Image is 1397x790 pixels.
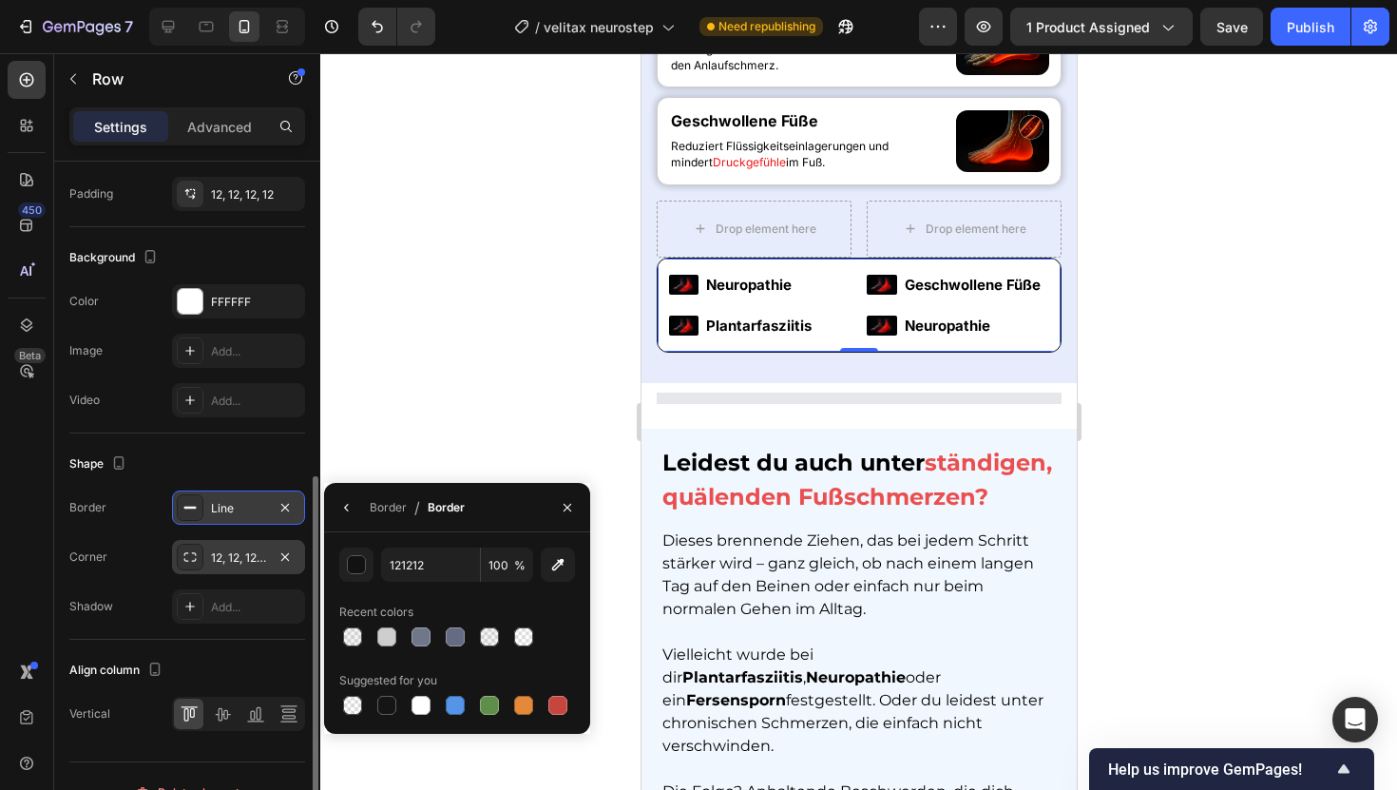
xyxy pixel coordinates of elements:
[65,219,179,244] p: Neuropathie
[514,557,526,574] span: %
[63,217,181,246] div: Rich Text Editor. Editing area: main
[339,672,437,689] div: Suggested for you
[428,499,465,516] div: Border
[21,476,414,568] p: Dieses brennende Ziehen, das bei jedem Schritt stärker wird – ganz gleich, ob nach einem langen T...
[164,615,264,633] strong: Neuropathie
[69,705,110,723] div: Vertical
[187,117,252,137] p: Advanced
[41,615,162,633] strong: Plantarfasziitis
[263,260,406,285] p: Neuropathie
[358,8,435,46] div: Undo/Redo
[28,222,57,241] img: image_demo.jpg
[65,260,179,285] p: Plantarfasziitis
[284,168,385,183] div: Drop element here
[1108,761,1332,779] span: Help us improve GemPages!
[21,395,283,423] strong: Leidest du auch unter
[69,452,130,477] div: Shape
[14,348,46,363] div: Beta
[535,17,540,37] span: /
[315,57,408,119] img: image_demo.jpg
[69,499,106,516] div: Border
[69,598,113,615] div: Shadow
[29,86,305,118] p: Reduziert Flüssigkeitseinlagerungen und mindert im Fuß.
[71,102,144,116] span: Druckgefühle
[94,117,147,137] p: Settings
[381,548,480,582] input: Eg: FFFFFF
[92,67,254,90] p: Row
[718,18,815,35] span: Need republishing
[225,262,256,282] img: image_demo.jpg
[18,202,46,218] div: 450
[69,245,162,271] div: Background
[414,496,420,519] span: /
[29,58,177,77] strong: Geschwollene Füße
[211,393,300,410] div: Add...
[211,549,266,567] div: 12, 12, 12, 12
[1271,8,1350,46] button: Publish
[28,56,307,80] h2: Rich Text Editor. Editing area: main
[69,185,113,202] div: Padding
[69,342,103,359] div: Image
[211,343,300,360] div: Add...
[211,500,266,517] div: Line
[641,53,1077,790] iframe: Design area
[1287,17,1334,37] div: Publish
[69,658,166,684] div: Align column
[69,293,99,310] div: Color
[74,168,175,183] div: Drop element here
[21,395,411,457] strong: ständigen, quälenden Fußschmerzen?
[21,590,414,704] p: Vielleicht wurde bei dir , oder ein festgestellt. Oder du leidest unter chronischen Schmerzen, di...
[263,222,399,241] strong: Geschwollene Füße
[1026,17,1150,37] span: 1 product assigned
[1108,758,1355,780] button: Show survey - Help us improve GemPages!
[370,499,407,516] div: Border
[339,604,413,621] div: Recent colors
[211,294,300,311] div: FFFFFF
[544,17,654,37] span: velitax neurostep
[1216,19,1248,35] span: Save
[1332,697,1378,742] div: Open Intercom Messenger
[1010,8,1193,46] button: 1 product assigned
[261,217,408,246] div: Rich Text Editor. Editing area: main
[8,8,142,46] button: 7
[1200,8,1263,46] button: Save
[63,258,181,287] div: Rich Text Editor. Editing area: main
[225,222,256,241] img: image_demo.jpg
[28,262,57,282] img: image_demo.jpg
[69,549,107,566] div: Corner
[211,186,300,203] div: 12, 12, 12, 12
[45,638,144,656] strong: Fersensporn
[69,392,100,409] div: Video
[211,599,300,616] div: Add...
[124,15,133,38] p: 7
[29,58,305,78] p: ⁠⁠⁠⁠⁠⁠⁠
